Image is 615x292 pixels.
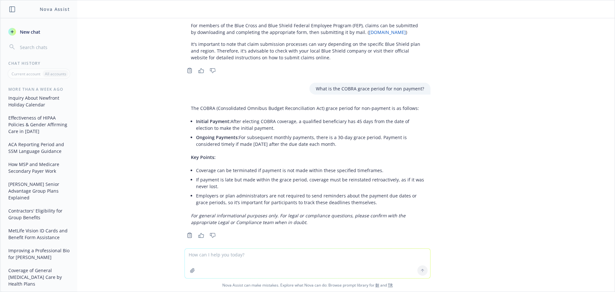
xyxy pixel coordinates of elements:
[196,166,424,175] li: Coverage can be terminated if payment is not made within these specified timeframes.
[196,134,239,140] span: Ongoing Payments:
[191,41,424,61] p: It's important to note that claim submission processes can vary depending on the specific Blue Sh...
[388,282,393,288] a: TR
[6,179,72,203] button: [PERSON_NAME] Senior Advantage Group Plans Explained
[40,6,70,13] h1: Nova Assist
[45,71,66,77] p: All accounts
[187,232,193,238] svg: Copy to clipboard
[12,71,40,77] p: Current account
[1,87,77,92] div: More than a week ago
[19,29,40,35] span: New chat
[6,245,72,263] button: Improving a Professional Bio for [PERSON_NAME]
[1,61,77,66] div: Chat History
[6,205,72,223] button: Contractors' Eligibility for Group Benefits
[316,85,424,92] p: What is the COBRA grace period for non payment?
[191,22,424,36] p: For members of the Blue Cross and Blue Shield Federal Employee Program (FEP), claims can be submi...
[19,43,70,52] input: Search chats
[208,66,218,75] button: Thumbs down
[196,133,424,149] li: For subsequent monthly payments, there is a 30-day grace period. Payment is considered timely if ...
[3,279,612,292] span: Nova Assist can make mistakes. Explore what Nova can do: Browse prompt library for and
[6,26,72,38] button: New chat
[208,231,218,240] button: Thumbs down
[369,29,406,35] a: [DOMAIN_NAME]
[196,117,424,133] li: After electing COBRA coverage, a qualified beneficiary has 45 days from the date of election to m...
[6,139,72,156] button: ACA Reporting Period and SSM Language Guidance
[191,154,216,160] span: Key Points:
[191,213,406,225] em: For general informational purposes only. For legal or compliance questions, please confirm with t...
[6,113,72,137] button: Effectiveness of HIPAA Policies & Gender Affirming Care in [DATE]
[375,282,379,288] a: BI
[6,93,72,110] button: Inquiry About Newfront Holiday Calendar
[196,118,231,124] span: Initial Payment:
[191,105,424,112] p: The COBRA (Consolidated Omnibus Budget Reconciliation Act) grace period for non-payment is as fol...
[6,265,72,289] button: Coverage of General [MEDICAL_DATA] Care by Health Plans
[196,191,424,207] li: Employers or plan administrators are not required to send reminders about the payment due dates o...
[196,175,424,191] li: If payment is late but made within the grace period, coverage must be reinstated retroactively, a...
[187,68,193,73] svg: Copy to clipboard
[6,225,72,243] button: MetLife Vision ID Cards and Benefit Form Assistance
[6,159,72,176] button: How MSP and Medicare Secondary Payer Work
